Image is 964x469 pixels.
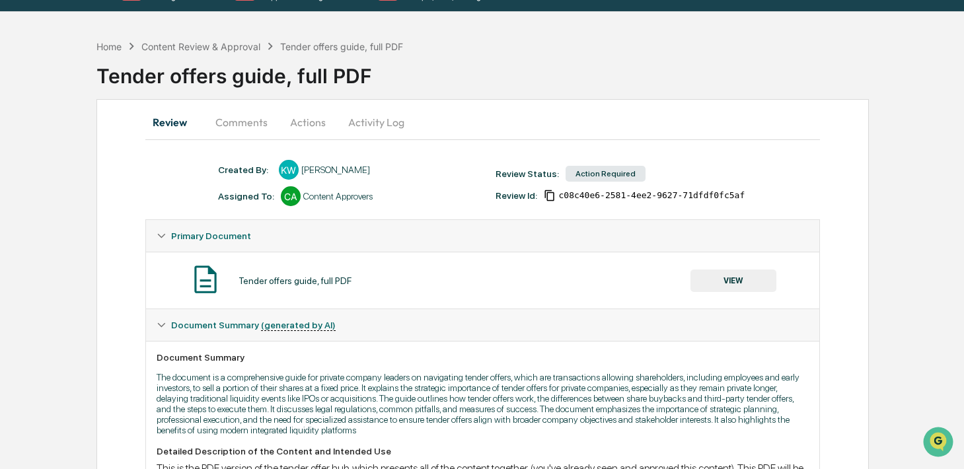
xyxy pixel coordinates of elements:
[13,168,24,178] div: 🖐️
[96,41,122,52] div: Home
[96,168,106,178] div: 🗄️
[496,168,559,179] div: Review Status:
[171,320,336,330] span: Document Summary
[690,270,776,292] button: VIEW
[157,352,809,363] div: Document Summary
[301,164,370,175] div: [PERSON_NAME]
[558,190,745,201] span: c08c40e6-2581-4ee2-9627-71dfdf0fc5af
[141,41,260,52] div: Content Review & Approval
[279,160,299,180] div: KW
[280,41,403,52] div: Tender offers guide, full PDF
[145,106,820,138] div: secondary tabs example
[146,220,819,252] div: Primary Document
[189,263,222,296] img: Document Icon
[225,105,241,121] button: Start new chat
[544,190,556,201] span: Copy Id
[278,106,338,138] button: Actions
[26,166,85,180] span: Preclearance
[171,231,251,241] span: Primary Document
[922,425,957,461] iframe: Open customer support
[261,320,336,331] u: (generated by AI)
[146,252,819,308] div: Primary Document
[239,275,352,286] div: Tender offers guide, full PDF
[131,224,160,234] span: Pylon
[281,186,301,206] div: CA
[338,106,415,138] button: Activity Log
[157,372,809,435] p: The document is a comprehensive guide for private company leaders on navigating tender offers, wh...
[146,309,819,341] div: Document Summary (generated by AI)
[96,54,964,88] div: Tender offers guide, full PDF
[205,106,278,138] button: Comments
[13,28,241,49] p: How can we help?
[93,223,160,234] a: Powered byPylon
[145,106,205,138] button: Review
[218,164,272,175] div: Created By: ‎ ‎
[496,190,537,201] div: Review Id:
[13,193,24,203] div: 🔎
[8,186,89,210] a: 🔎Data Lookup
[157,446,809,456] div: Detailed Description of the Content and Intended Use
[13,101,37,125] img: 1746055101610-c473b297-6a78-478c-a979-82029cc54cd1
[218,191,274,201] div: Assigned To:
[45,114,167,125] div: We're available if you need us!
[26,192,83,205] span: Data Lookup
[566,166,646,182] div: Action Required
[109,166,164,180] span: Attestations
[91,161,169,185] a: 🗄️Attestations
[45,101,217,114] div: Start new chat
[303,191,373,201] div: Content Approvers
[8,161,91,185] a: 🖐️Preclearance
